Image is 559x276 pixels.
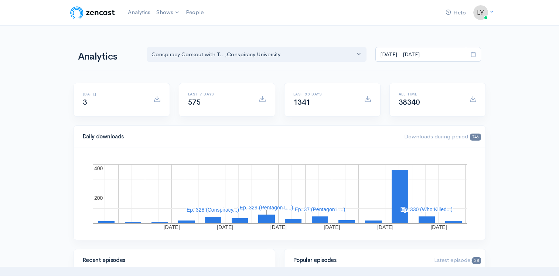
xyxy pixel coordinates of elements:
[293,92,355,96] h6: Last 30 days
[430,224,447,230] text: [DATE]
[270,224,286,230] text: [DATE]
[78,51,138,62] h1: Analytics
[324,224,340,230] text: [DATE]
[83,134,396,140] h4: Daily downloads
[151,50,355,59] div: Conspiracy Cookout with T... , Conspiracy University
[399,98,420,107] span: 38340
[94,195,103,201] text: 200
[94,165,103,171] text: 400
[470,134,481,141] span: 746
[83,157,477,231] svg: A chart.
[399,92,460,96] h6: All time
[239,205,293,211] text: Ep. 329 (Pentagon L...)
[188,92,250,96] h6: Last 7 days
[400,206,452,212] text: Ep. 330 (Who Killed...)
[294,206,345,212] text: Ep. 37 (Pentagon L...)
[188,98,201,107] span: 575
[147,47,367,62] button: Conspiracy Cookout with T..., Conspiracy University
[83,92,144,96] h6: [DATE]
[377,224,393,230] text: [DATE]
[293,257,426,263] h4: Popular episodes
[69,5,116,20] img: ZenCast Logo
[473,5,488,20] img: ...
[404,133,481,140] span: Downloads during period:
[83,98,87,107] span: 3
[293,98,310,107] span: 1341
[375,47,466,62] input: analytics date range selector
[125,4,153,20] a: Analytics
[443,5,469,21] a: Help
[186,207,239,213] text: Ep. 328 (Conspiracy...)
[163,224,180,230] text: [DATE]
[534,251,552,269] iframe: gist-messenger-bubble-iframe
[217,224,233,230] text: [DATE]
[434,256,481,263] span: Latest episode:
[472,257,481,264] span: 38
[83,257,262,263] h4: Recent episodes
[183,4,207,20] a: People
[153,4,183,21] a: Shows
